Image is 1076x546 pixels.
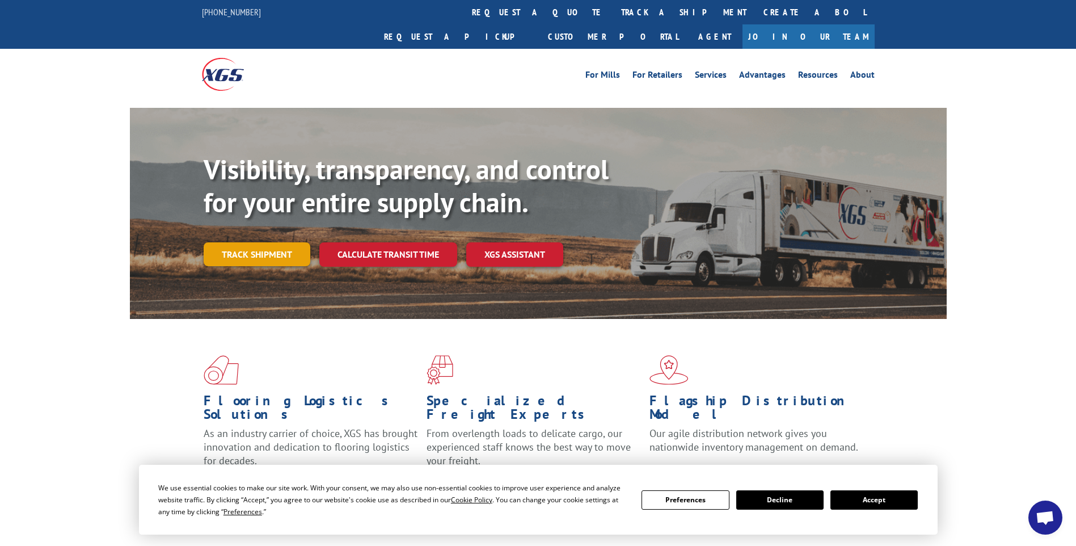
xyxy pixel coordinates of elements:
a: Track shipment [204,242,310,266]
button: Accept [830,490,918,510]
a: Learn More > [649,464,791,477]
h1: Flagship Distribution Model [649,394,864,427]
img: xgs-icon-focused-on-flooring-red [427,355,453,385]
div: We use essential cookies to make our site work. With your consent, we may also use non-essential ... [158,482,628,518]
a: XGS ASSISTANT [466,242,563,267]
a: Advantages [739,70,786,83]
span: Our agile distribution network gives you nationwide inventory management on demand. [649,427,858,453]
h1: Specialized Freight Experts [427,394,641,427]
a: Request a pickup [375,24,539,49]
a: Join Our Team [742,24,875,49]
button: Decline [736,490,824,510]
a: Services [695,70,727,83]
a: For Retailers [632,70,682,83]
img: xgs-icon-total-supply-chain-intelligence-red [204,355,239,385]
button: Preferences [642,490,729,510]
span: Preferences [223,507,262,516]
p: From overlength loads to delicate cargo, our experienced staff knows the best way to move your fr... [427,427,641,477]
a: Calculate transit time [319,242,457,267]
a: For Mills [585,70,620,83]
a: [PHONE_NUMBER] [202,6,261,18]
a: Customer Portal [539,24,687,49]
a: About [850,70,875,83]
b: Visibility, transparency, and control for your entire supply chain. [204,152,609,220]
img: xgs-icon-flagship-distribution-model-red [649,355,689,385]
div: Cookie Consent Prompt [139,465,938,535]
a: Resources [798,70,838,83]
a: Agent [687,24,742,49]
div: Open chat [1028,501,1062,535]
span: As an industry carrier of choice, XGS has brought innovation and dedication to flooring logistics... [204,427,417,467]
h1: Flooring Logistics Solutions [204,394,418,427]
span: Cookie Policy [451,495,492,505]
